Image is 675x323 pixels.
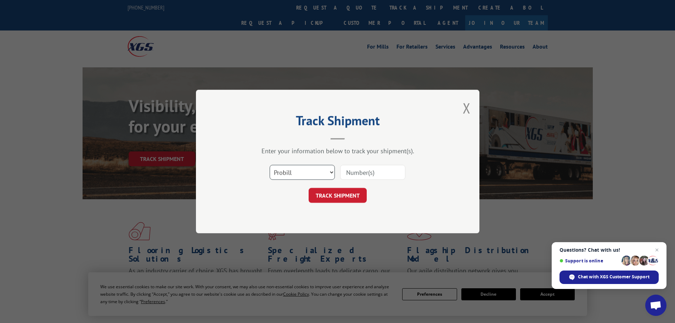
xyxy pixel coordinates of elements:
[559,258,619,263] span: Support is online
[559,247,659,253] span: Questions? Chat with us!
[463,99,471,117] button: Close modal
[309,188,367,203] button: TRACK SHIPMENT
[653,246,661,254] span: Close chat
[645,295,666,316] div: Open chat
[578,274,649,280] span: Chat with XGS Customer Support
[231,116,444,129] h2: Track Shipment
[340,165,405,180] input: Number(s)
[559,271,659,284] div: Chat with XGS Customer Support
[231,147,444,155] div: Enter your information below to track your shipment(s).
